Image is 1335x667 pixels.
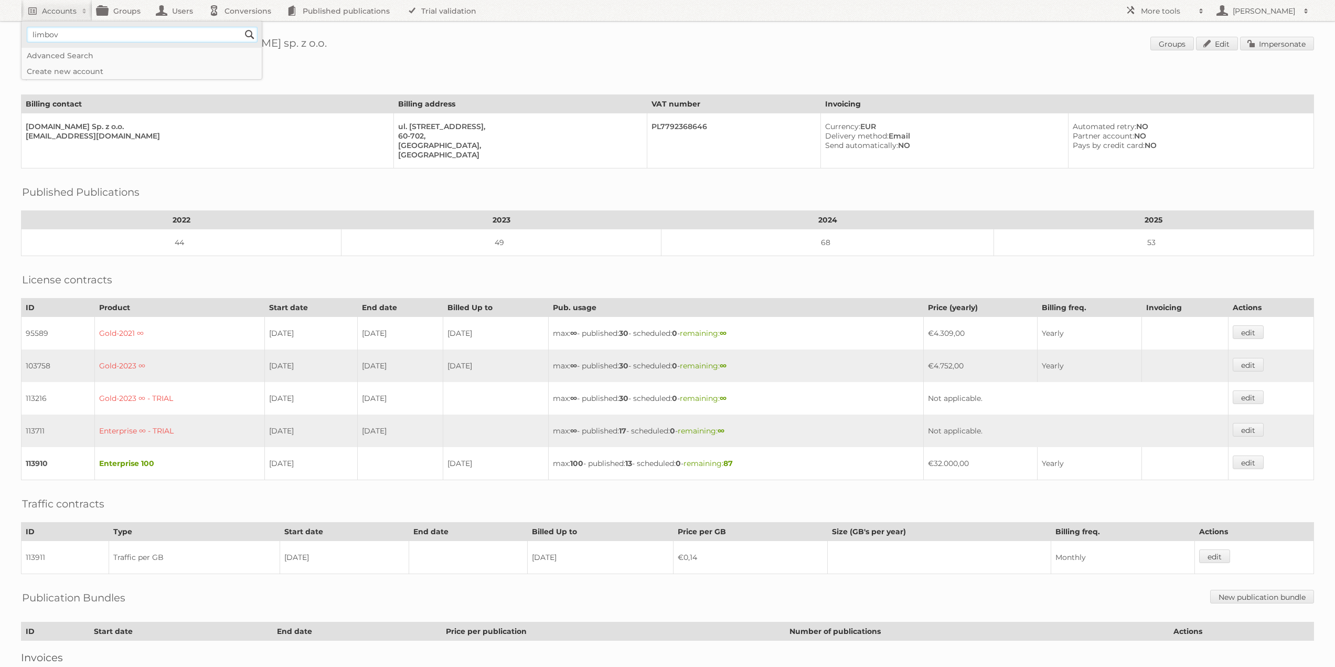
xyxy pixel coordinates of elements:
[1233,423,1264,437] a: edit
[827,523,1051,541] th: Size (GB's per year)
[1051,541,1195,574] td: Monthly
[923,447,1038,480] td: €32.000,00
[1038,299,1141,317] th: Billing freq.
[1073,122,1305,131] div: NO
[1196,37,1238,50] a: Edit
[647,95,820,113] th: VAT number
[443,299,548,317] th: Billed Up to
[94,382,265,415] td: Gold-2023 ∞ - TRIAL
[672,394,677,403] strong: 0
[923,317,1038,350] td: €4.309,00
[265,350,358,382] td: [DATE]
[265,317,358,350] td: [DATE]
[22,541,109,574] td: 113911
[94,447,265,480] td: Enterprise 100
[570,459,583,468] strong: 100
[923,382,1228,415] td: Not applicable.
[619,394,628,403] strong: 30
[723,459,733,468] strong: 87
[94,317,265,350] td: Gold-2021 ∞
[923,299,1038,317] th: Price (yearly)
[1073,141,1305,150] div: NO
[1141,6,1193,16] h2: More tools
[820,95,1313,113] th: Invoicing
[619,329,628,338] strong: 30
[683,459,733,468] span: remaining:
[1233,358,1264,372] a: edit
[647,113,820,168] td: PL7792368646
[825,131,889,141] span: Delivery method:
[825,131,1060,141] div: Email
[1150,37,1194,50] a: Groups
[680,361,727,370] span: remaining:
[1228,299,1313,317] th: Actions
[1210,590,1314,604] a: New publication bundle
[994,211,1313,229] th: 2025
[443,447,548,480] td: [DATE]
[358,299,443,317] th: End date
[94,350,265,382] td: Gold-2023 ∞
[358,350,443,382] td: [DATE]
[1038,317,1141,350] td: Yearly
[1073,131,1305,141] div: NO
[26,122,385,131] div: [DOMAIN_NAME] Sp. z o.o.
[22,523,109,541] th: ID
[528,523,674,541] th: Billed Up to
[923,415,1228,447] td: Not applicable.
[22,447,95,480] td: 113910
[398,122,638,131] div: ul. [STREET_ADDRESS],
[678,426,724,436] span: remaining:
[22,63,262,79] a: Create new account
[22,95,394,113] th: Billing contact
[22,622,90,641] th: ID
[443,350,548,382] td: [DATE]
[398,141,638,150] div: [GEOGRAPHIC_DATA],
[272,622,441,641] th: End date
[548,382,923,415] td: max: - published: - scheduled: -
[1195,523,1314,541] th: Actions
[672,329,677,338] strong: 0
[825,122,1060,131] div: EUR
[21,37,1314,52] h1: Account 82551: [PERSON_NAME][DOMAIN_NAME] sp. z o.o.
[718,426,724,436] strong: ∞
[673,523,827,541] th: Price per GB
[26,131,385,141] div: [EMAIL_ADDRESS][DOMAIN_NAME]
[673,541,827,574] td: €0,14
[570,394,577,403] strong: ∞
[1073,141,1145,150] span: Pays by credit card:
[1240,37,1314,50] a: Impersonate
[358,382,443,415] td: [DATE]
[22,229,341,256] td: 44
[22,415,95,447] td: 113711
[570,361,577,370] strong: ∞
[619,361,628,370] strong: 30
[994,229,1313,256] td: 53
[923,350,1038,382] td: €4.752,00
[22,299,95,317] th: ID
[825,122,860,131] span: Currency:
[265,382,358,415] td: [DATE]
[358,415,443,447] td: [DATE]
[548,447,923,480] td: max: - published: - scheduled: -
[42,6,77,16] h2: Accounts
[1051,523,1195,541] th: Billing freq.
[22,48,262,63] a: Advanced Search
[242,27,258,43] input: Search
[280,523,409,541] th: Start date
[109,523,280,541] th: Type
[22,184,140,200] h2: Published Publications
[680,329,727,338] span: remaining:
[1233,456,1264,469] a: edit
[398,150,638,160] div: [GEOGRAPHIC_DATA]
[825,141,898,150] span: Send automatically:
[548,415,923,447] td: max: - published: - scheduled: -
[1199,549,1230,563] a: edit
[785,622,1169,641] th: Number of publications
[109,541,280,574] td: Traffic per GB
[22,382,95,415] td: 113216
[570,329,577,338] strong: ∞
[1233,390,1264,404] a: edit
[680,394,727,403] span: remaining:
[825,141,1060,150] div: NO
[1230,6,1298,16] h2: [PERSON_NAME]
